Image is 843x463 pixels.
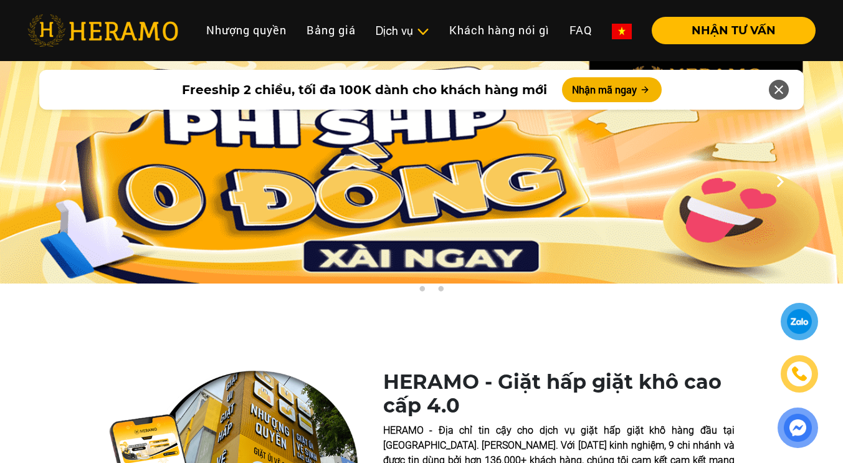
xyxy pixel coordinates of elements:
img: phone-icon [792,366,807,381]
a: FAQ [560,17,602,44]
div: Dịch vụ [376,22,429,39]
a: Nhượng quyền [196,17,297,44]
a: Khách hàng nói gì [439,17,560,44]
button: 3 [434,285,447,298]
span: Freeship 2 chiều, tối đa 100K dành cho khách hàng mới [182,80,547,99]
button: NHẬN TƯ VẤN [652,17,816,44]
a: NHẬN TƯ VẤN [642,25,816,36]
button: Nhận mã ngay [562,77,662,102]
img: subToggleIcon [416,26,429,38]
a: phone-icon [783,357,816,391]
button: 1 [397,285,409,298]
h1: HERAMO - Giặt hấp giặt khô cao cấp 4.0 [383,370,735,418]
a: Bảng giá [297,17,366,44]
img: heramo-logo.png [27,14,178,47]
button: 2 [416,285,428,298]
img: vn-flag.png [612,24,632,39]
